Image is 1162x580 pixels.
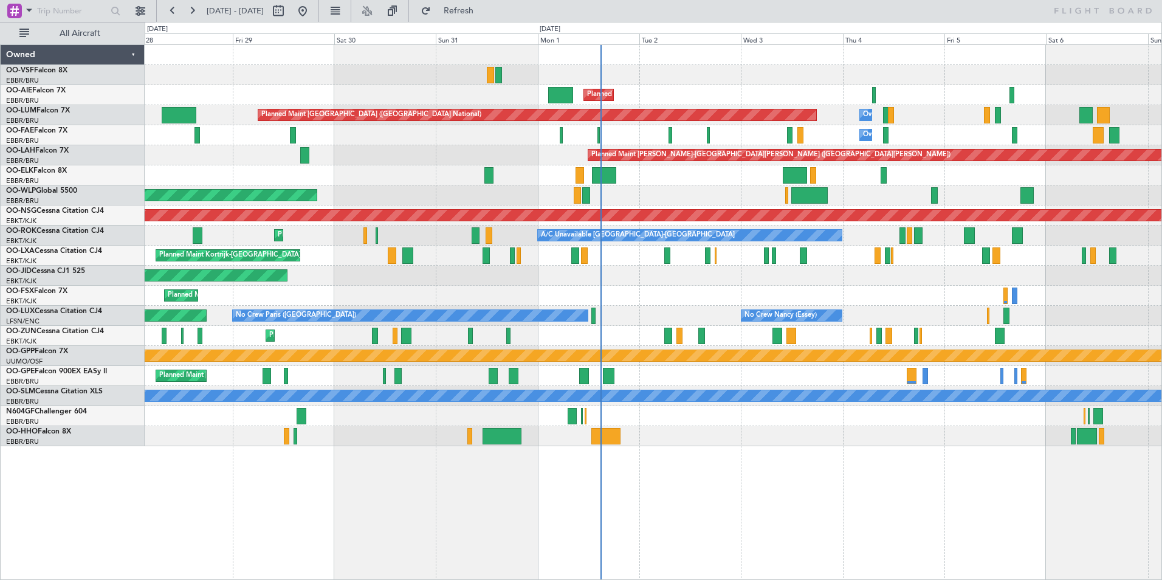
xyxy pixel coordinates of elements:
[6,308,102,315] a: OO-LUXCessna Citation CJ4
[6,357,43,366] a: UUMO/OSF
[6,67,34,74] span: OO-VSF
[6,207,36,215] span: OO-NSG
[6,368,35,375] span: OO-GPE
[6,176,39,185] a: EBBR/BRU
[6,337,36,346] a: EBKT/KJK
[6,147,35,154] span: OO-LAH
[159,246,301,264] div: Planned Maint Kortrijk-[GEOGRAPHIC_DATA]
[6,136,39,145] a: EBBR/BRU
[6,328,104,335] a: OO-ZUNCessna Citation CJ4
[261,106,481,124] div: Planned Maint [GEOGRAPHIC_DATA] ([GEOGRAPHIC_DATA] National)
[37,2,107,20] input: Trip Number
[6,196,39,205] a: EBBR/BRU
[6,428,38,435] span: OO-HHO
[744,306,817,325] div: No Crew Nancy (Essey)
[159,367,379,385] div: Planned Maint [GEOGRAPHIC_DATA] ([GEOGRAPHIC_DATA] National)
[540,24,560,35] div: [DATE]
[6,247,102,255] a: OO-LXACessna Citation CJ4
[6,87,66,94] a: OO-AIEFalcon 7X
[236,306,356,325] div: No Crew Paris ([GEOGRAPHIC_DATA])
[587,86,779,104] div: Planned Maint [GEOGRAPHIC_DATA] ([GEOGRAPHIC_DATA])
[6,96,39,105] a: EBBR/BRU
[6,317,40,326] a: LFSN/ENC
[639,33,741,44] div: Tue 2
[6,417,39,426] a: EBBR/BRU
[6,277,36,286] a: EBKT/KJK
[863,106,946,124] div: Owner Melsbroek Air Base
[6,388,35,395] span: OO-SLM
[6,288,67,295] a: OO-FSXFalcon 7X
[6,236,36,246] a: EBKT/KJK
[6,297,36,306] a: EBKT/KJK
[6,127,34,134] span: OO-FAE
[6,76,39,85] a: EBBR/BRU
[6,227,104,235] a: OO-ROKCessna Citation CJ4
[6,116,39,125] a: EBBR/BRU
[433,7,484,15] span: Refresh
[6,107,36,114] span: OO-LUM
[591,146,951,164] div: Planned Maint [PERSON_NAME]-[GEOGRAPHIC_DATA][PERSON_NAME] ([GEOGRAPHIC_DATA][PERSON_NAME])
[436,33,537,44] div: Sun 31
[6,377,39,386] a: EBBR/BRU
[541,226,735,244] div: A/C Unavailable [GEOGRAPHIC_DATA]-[GEOGRAPHIC_DATA]
[131,33,232,44] div: Thu 28
[168,286,309,305] div: Planned Maint Kortrijk-[GEOGRAPHIC_DATA]
[6,348,35,355] span: OO-GPP
[6,288,34,295] span: OO-FSX
[6,388,103,395] a: OO-SLMCessna Citation XLS
[269,326,411,345] div: Planned Maint Kortrijk-[GEOGRAPHIC_DATA]
[6,147,69,154] a: OO-LAHFalcon 7X
[6,87,32,94] span: OO-AIE
[6,408,35,415] span: N604GF
[6,268,32,275] span: OO-JID
[32,29,128,38] span: All Aircraft
[6,216,36,226] a: EBKT/KJK
[6,156,39,165] a: EBBR/BRU
[741,33,842,44] div: Wed 3
[6,368,107,375] a: OO-GPEFalcon 900EX EASy II
[6,328,36,335] span: OO-ZUN
[6,408,87,415] a: N604GFChallenger 604
[843,33,944,44] div: Thu 4
[6,437,39,446] a: EBBR/BRU
[207,5,264,16] span: [DATE] - [DATE]
[538,33,639,44] div: Mon 1
[6,107,70,114] a: OO-LUMFalcon 7X
[6,167,33,174] span: OO-ELK
[1046,33,1147,44] div: Sat 6
[6,227,36,235] span: OO-ROK
[6,348,68,355] a: OO-GPPFalcon 7X
[6,187,36,195] span: OO-WLP
[944,33,1046,44] div: Fri 5
[6,257,36,266] a: EBKT/KJK
[233,33,334,44] div: Fri 29
[6,167,67,174] a: OO-ELKFalcon 8X
[863,126,946,144] div: Owner Melsbroek Air Base
[147,24,168,35] div: [DATE]
[6,268,85,275] a: OO-JIDCessna CJ1 525
[6,247,35,255] span: OO-LXA
[415,1,488,21] button: Refresh
[6,428,71,435] a: OO-HHOFalcon 8X
[6,308,35,315] span: OO-LUX
[13,24,132,43] button: All Aircraft
[6,187,77,195] a: OO-WLPGlobal 5500
[6,67,67,74] a: OO-VSFFalcon 8X
[278,226,419,244] div: Planned Maint Kortrijk-[GEOGRAPHIC_DATA]
[334,33,436,44] div: Sat 30
[6,127,67,134] a: OO-FAEFalcon 7X
[6,397,39,406] a: EBBR/BRU
[6,207,104,215] a: OO-NSGCessna Citation CJ4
